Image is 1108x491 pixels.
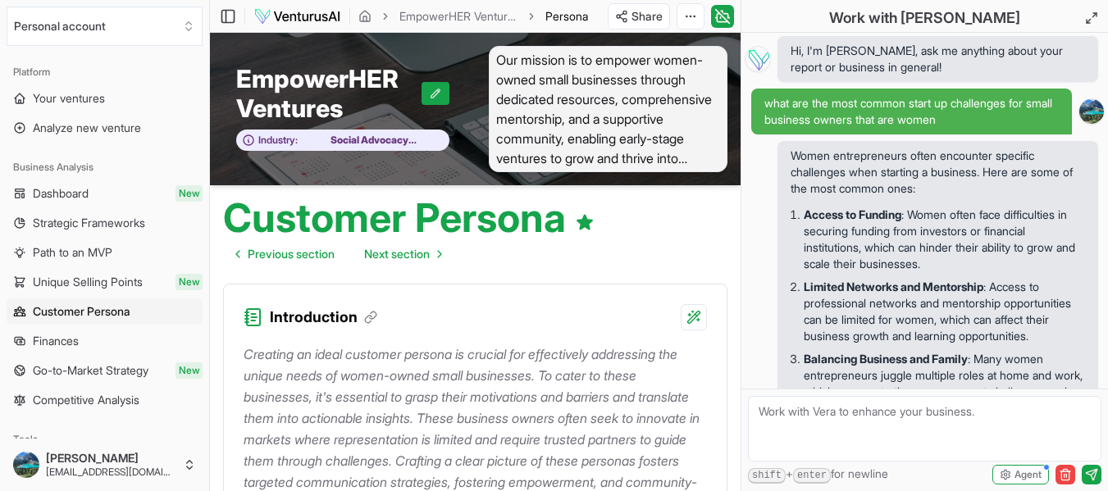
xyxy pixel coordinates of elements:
[804,279,1085,344] p: : Access to professional networks and mentorship opportunities can be limited for women, which ca...
[992,465,1049,484] button: Agent
[804,352,968,366] strong: Balancing Business and Family
[223,238,454,271] nav: pagination
[1079,99,1104,124] img: ACg8ocKKisR3M9JTKe8m2KXlptEKaYuTUrmeo_OhKMt_nRidGOclFqVD=s96-c
[33,244,112,261] span: Path to an MVP
[33,185,89,202] span: Dashboard
[745,46,771,72] img: Vera
[176,274,203,290] span: New
[13,452,39,478] img: ACg8ocKKisR3M9JTKe8m2KXlptEKaYuTUrmeo_OhKMt_nRidGOclFqVD=s96-c
[33,392,139,408] span: Competitive Analysis
[7,387,203,413] a: Competitive Analysis
[248,246,335,262] span: Previous section
[748,468,786,484] kbd: shift
[33,215,145,231] span: Strategic Frameworks
[804,351,1085,416] p: : Many women entrepreneurs juggle multiple roles at home and work, which can create time manageme...
[7,85,203,111] a: Your ventures
[804,280,983,293] strong: Limited Networks and Mentorship
[33,303,130,320] span: Customer Persona
[489,46,728,172] span: Our mission is to empower women-owned small businesses through dedicated resources, comprehensive...
[804,207,1085,272] p: : Women often face difficulties in securing funding from investors or financial institutions, whi...
[351,238,454,271] a: Go to next page
[33,120,141,136] span: Analyze new venture
[748,466,888,484] span: + for newline
[7,328,203,354] a: Finances
[33,362,148,379] span: Go-to-Market Strategy
[46,451,176,466] span: [PERSON_NAME]
[253,7,341,26] img: logo
[364,246,430,262] span: Next section
[764,95,1059,128] span: what are the most common start up challenges for small business owners that are women
[7,426,203,452] div: Tools
[7,210,203,236] a: Strategic Frameworks
[7,59,203,85] div: Platform
[7,239,203,266] a: Path to an MVP
[176,362,203,379] span: New
[33,274,143,290] span: Unique Selling Points
[7,298,203,325] a: Customer Persona
[33,333,79,349] span: Finances
[632,8,663,25] span: Share
[804,207,901,221] strong: Access to Funding
[7,180,203,207] a: DashboardNew
[270,306,377,329] h3: Introduction
[358,8,588,25] nav: breadcrumb
[7,7,203,46] button: Select an organization
[258,134,298,147] span: Industry:
[176,185,203,202] span: New
[236,130,449,152] button: Industry:Social Advocacy Organizations
[46,466,176,479] span: [EMAIL_ADDRESS][DOMAIN_NAME]
[829,7,1020,30] h2: Work with [PERSON_NAME]
[399,8,518,25] a: EmpowerHER Ventures
[791,148,1085,197] p: Women entrepreneurs often encounter specific challenges when starting a business. Here are some o...
[1015,468,1042,481] span: Agent
[236,64,422,123] span: EmpowerHER Ventures
[608,3,670,30] button: Share
[223,238,348,271] a: Go to previous page
[545,8,588,25] span: Persona
[7,357,203,384] a: Go-to-Market StrategyNew
[7,154,203,180] div: Business Analysis
[793,468,831,484] kbd: enter
[7,115,203,141] a: Analyze new venture
[223,198,595,238] h1: Customer Persona
[7,445,203,484] button: [PERSON_NAME][EMAIL_ADDRESS][DOMAIN_NAME]
[33,90,105,107] span: Your ventures
[298,134,440,147] span: Social Advocacy Organizations
[791,43,1085,75] span: Hi, I'm [PERSON_NAME], ask me anything about your report or business in general!
[7,269,203,295] a: Unique Selling PointsNew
